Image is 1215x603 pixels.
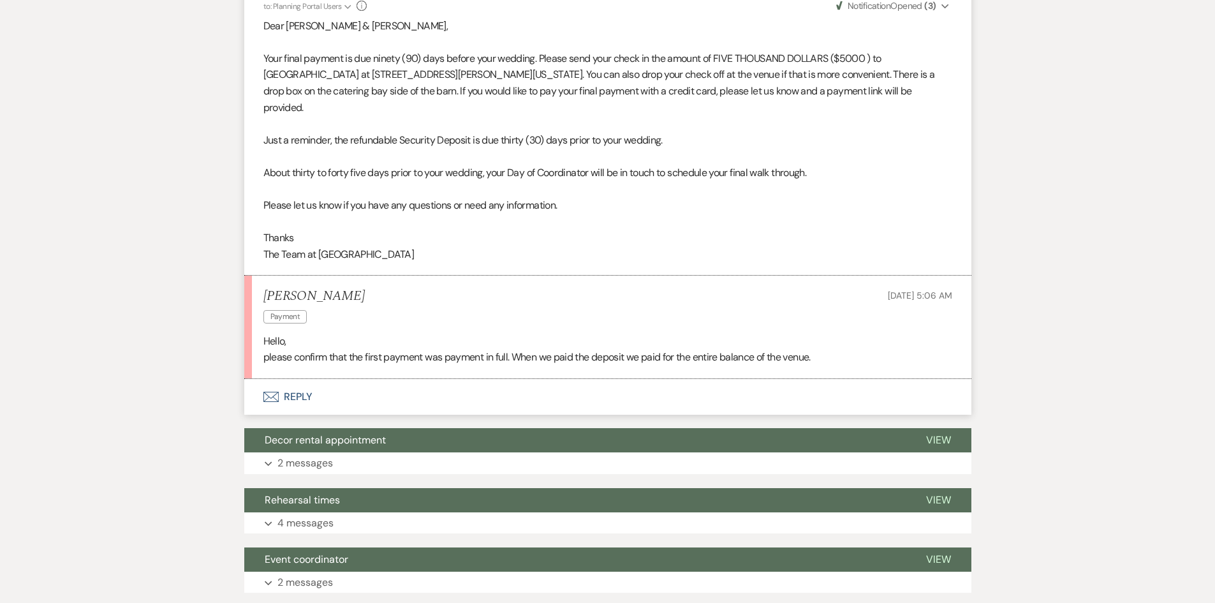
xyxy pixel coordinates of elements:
p: 2 messages [277,455,333,472]
p: Thanks [263,230,952,246]
button: View [906,488,971,512]
button: View [906,547,971,572]
span: Event coordinator [265,553,348,566]
p: 4 messages [277,515,334,532]
p: Hello, [263,333,952,350]
button: 4 messages [244,512,971,534]
button: View [906,428,971,452]
button: Event coordinator [244,547,906,572]
span: Rehearsal times [265,493,340,507]
button: 2 messages [244,452,971,474]
p: Dear [PERSON_NAME] & [PERSON_NAME], [263,18,952,34]
span: [DATE] 5:06 AM [888,290,952,301]
span: View [926,493,951,507]
button: Reply [244,379,971,415]
button: Decor rental appointment [244,428,906,452]
p: About thirty to forty five days prior to your wedding, your Day of Coordinator will be in touch t... [263,165,952,181]
span: View [926,553,951,566]
p: please confirm that the first payment was payment in full. When we paid the deposit we paid for t... [263,349,952,366]
p: Just a reminder, the refundable Security Deposit is due thirty (30) days prior to your wedding. [263,132,952,149]
span: to: Planning Portal Users [263,1,342,11]
span: View [926,433,951,447]
span: Payment [263,310,307,324]
p: Your final payment is due ninety (90) days before your wedding. Please send your check in the amo... [263,50,952,115]
button: Rehearsal times [244,488,906,512]
button: 2 messages [244,572,971,593]
button: to: Planning Portal Users [263,1,354,12]
h5: [PERSON_NAME] [263,288,365,304]
p: The Team at [GEOGRAPHIC_DATA] [263,246,952,263]
span: Decor rental appointment [265,433,386,447]
p: Please let us know if you have any questions or need any information. [263,197,952,214]
p: 2 messages [277,574,333,591]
